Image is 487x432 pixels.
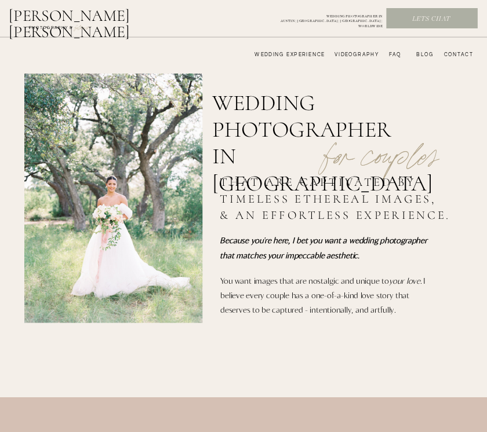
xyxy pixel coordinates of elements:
a: photography & [24,25,78,35]
a: wedding experience [244,52,325,58]
i: Because you're here, I bet you want a wedding photographer that matches your impeccable aesthetic. [220,235,427,259]
p: WEDDING PHOTOGRAPHER IN AUSTIN | [GEOGRAPHIC_DATA] | [GEOGRAPHIC_DATA] | WORLDWIDE [267,14,383,23]
a: bLog [413,52,433,58]
h2: that are captivated by timeless ethereal images, & an effortless experience. [220,174,455,225]
p: for couples [304,116,458,168]
p: You want images that are nostalgic and unique to . I believe every couple has a one-of-a-kind lov... [220,273,427,324]
a: Lets chat [387,14,476,23]
a: [PERSON_NAME] [PERSON_NAME] [9,8,172,27]
a: FILMs [67,22,97,32]
a: WEDDING PHOTOGRAPHER INAUSTIN | [GEOGRAPHIC_DATA] | [GEOGRAPHIC_DATA] | WORLDWIDE [267,14,383,23]
h1: wedding photographer in [GEOGRAPHIC_DATA] [212,90,418,151]
a: FAQ [385,52,401,58]
a: CONTACT [442,52,474,58]
i: your love [389,275,420,285]
a: videography [332,52,379,58]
